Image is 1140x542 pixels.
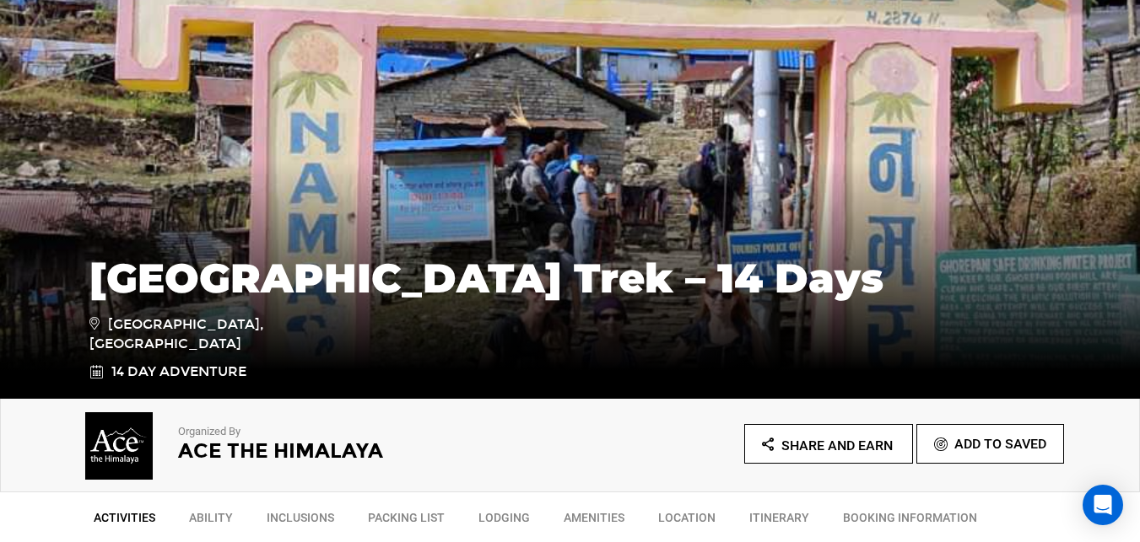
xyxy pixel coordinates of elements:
img: b3629ebb283e5c6268688a3516d82a00.png [77,412,161,480]
h1: [GEOGRAPHIC_DATA] Trek – 14 Days [89,255,1051,301]
p: Organized By [178,424,524,440]
span: [GEOGRAPHIC_DATA], [GEOGRAPHIC_DATA] [89,314,330,354]
span: 14 Day Adventure [111,362,246,382]
div: Open Intercom Messenger [1083,485,1123,525]
span: Share and Earn [781,437,893,453]
span: Add To Saved [954,436,1046,452]
h2: Ace the Himalaya [178,440,524,462]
